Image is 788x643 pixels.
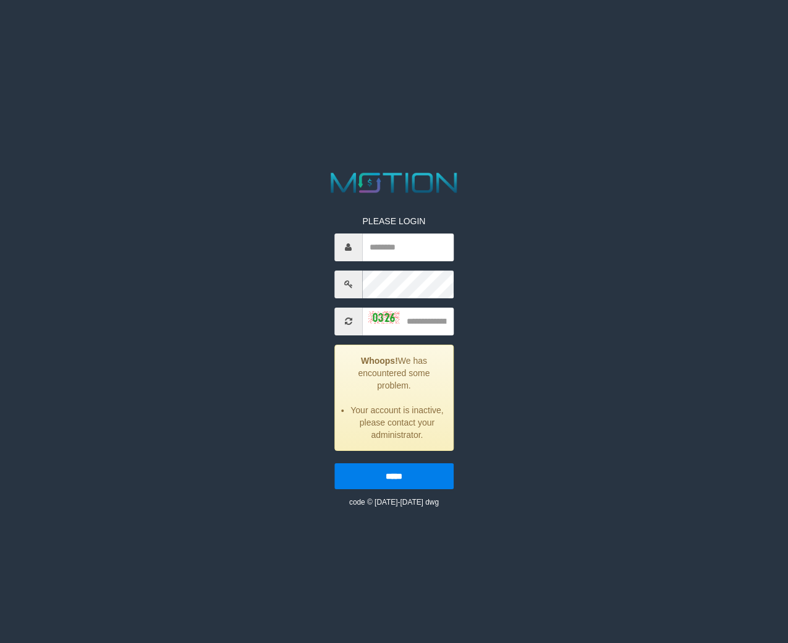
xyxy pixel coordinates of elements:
div: We has encountered some problem. [334,345,454,451]
strong: Whoops! [361,356,398,366]
p: PLEASE LOGIN [334,215,454,227]
img: MOTION_logo.png [325,169,463,196]
li: Your account is inactive, please contact your administrator. [350,404,444,441]
small: code © [DATE]-[DATE] dwg [349,498,439,506]
img: captcha [368,311,399,324]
